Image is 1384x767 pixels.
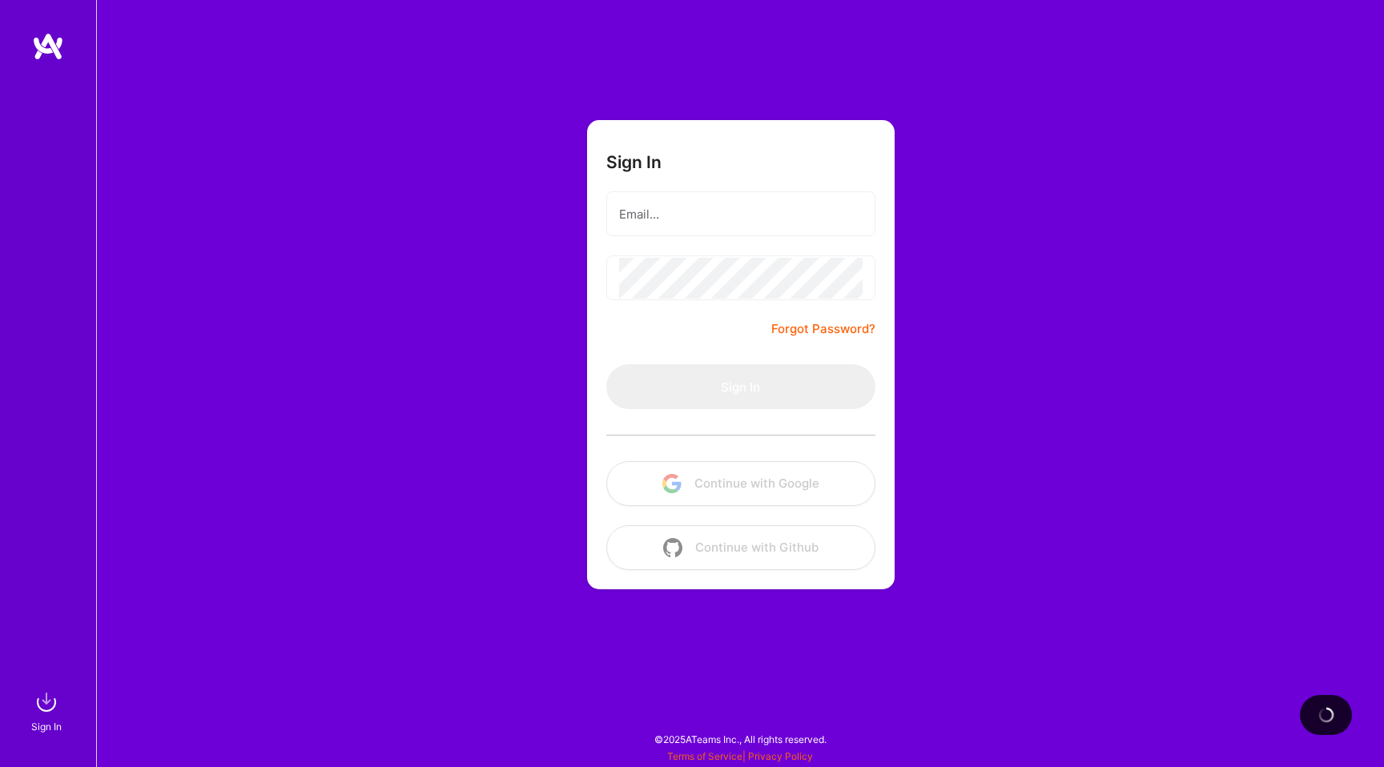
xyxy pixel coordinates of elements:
[96,719,1384,759] div: © 2025 ATeams Inc., All rights reserved.
[667,750,742,762] a: Terms of Service
[34,686,62,735] a: sign inSign In
[619,194,863,235] input: Email...
[663,538,682,557] img: icon
[667,750,813,762] span: |
[606,364,875,409] button: Sign In
[662,474,682,493] img: icon
[30,686,62,718] img: sign in
[31,718,62,735] div: Sign In
[1318,707,1334,723] img: loading
[606,461,875,506] button: Continue with Google
[606,152,662,172] h3: Sign In
[32,32,64,61] img: logo
[771,319,875,339] a: Forgot Password?
[748,750,813,762] a: Privacy Policy
[606,525,875,570] button: Continue with Github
